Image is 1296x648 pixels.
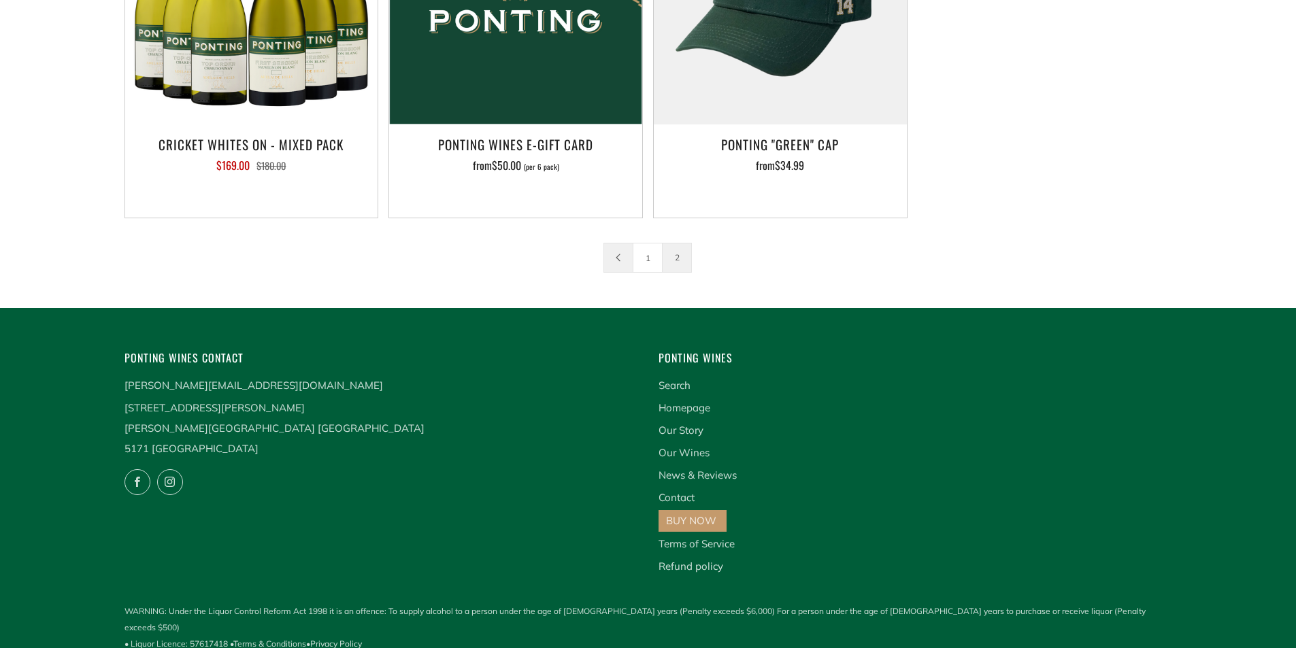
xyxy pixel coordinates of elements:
span: $34.99 [775,157,804,173]
span: WARNING: Under the Liquor Control Reform Act 1998 it is an offence: To supply alcohol to a person... [124,603,1172,636]
h3: CRICKET WHITES ON - MIXED PACK [132,133,371,156]
a: Refund policy [659,560,723,573]
a: Ponting Wines e-Gift Card from$50.00 (per 6 pack) [389,133,642,201]
a: Our Story [659,424,703,437]
a: CRICKET WHITES ON - MIXED PACK $169.00 $180.00 [125,133,378,201]
a: Homepage [659,401,710,414]
p: [STREET_ADDRESS][PERSON_NAME] [PERSON_NAME][GEOGRAPHIC_DATA] [GEOGRAPHIC_DATA] 5171 [GEOGRAPHIC_D... [124,398,638,459]
h3: Ponting "Green" Cap [661,133,900,156]
a: Contact [659,491,695,504]
h3: Ponting Wines e-Gift Card [396,133,635,156]
span: 2 [662,243,692,273]
a: News & Reviews [659,468,737,481]
a: Terms of Service [659,537,735,550]
span: $180.00 [256,158,286,173]
a: [PERSON_NAME][EMAIL_ADDRESS][DOMAIN_NAME] [124,379,383,392]
a: Our Wines [659,446,710,459]
span: $50.00 [492,157,521,173]
h4: Ponting Wines [659,349,1172,367]
span: (per 6 pack) [524,163,559,171]
a: Search [659,379,691,392]
span: $169.00 [216,157,250,173]
h4: Ponting Wines Contact [124,349,638,367]
a: Ponting "Green" Cap from$34.99 [654,133,907,201]
a: 1 [633,243,662,272]
span: from [473,157,559,173]
a: BUY NOW [666,514,716,527]
span: from [756,157,804,173]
